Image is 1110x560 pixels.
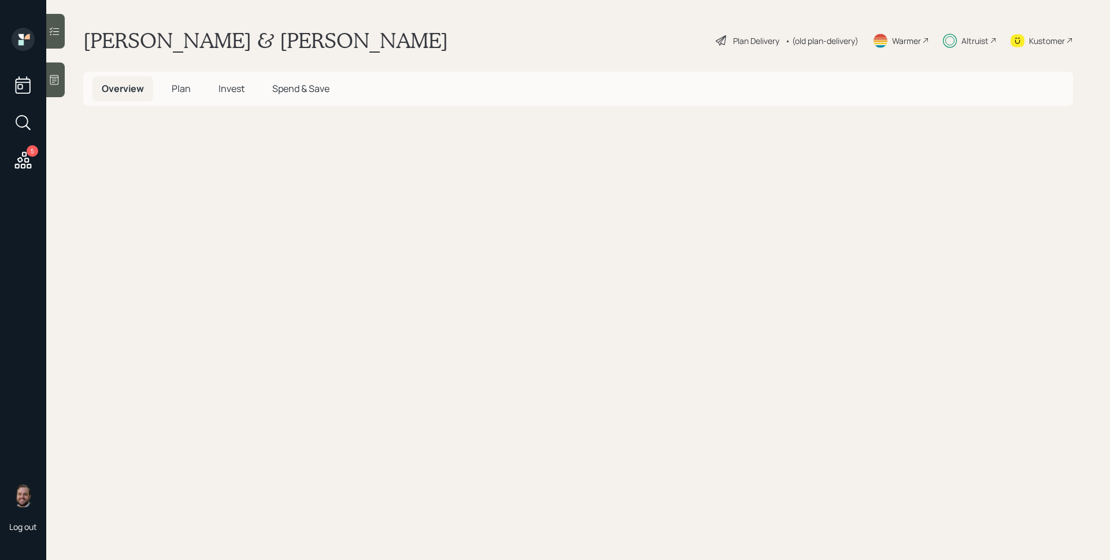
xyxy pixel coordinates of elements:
[785,35,859,47] div: • (old plan-delivery)
[9,521,37,532] div: Log out
[12,484,35,507] img: james-distasi-headshot.png
[272,82,330,95] span: Spend & Save
[1029,35,1065,47] div: Kustomer
[219,82,245,95] span: Invest
[892,35,921,47] div: Warmer
[27,145,38,157] div: 5
[83,28,448,53] h1: [PERSON_NAME] & [PERSON_NAME]
[961,35,989,47] div: Altruist
[102,82,144,95] span: Overview
[172,82,191,95] span: Plan
[733,35,779,47] div: Plan Delivery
